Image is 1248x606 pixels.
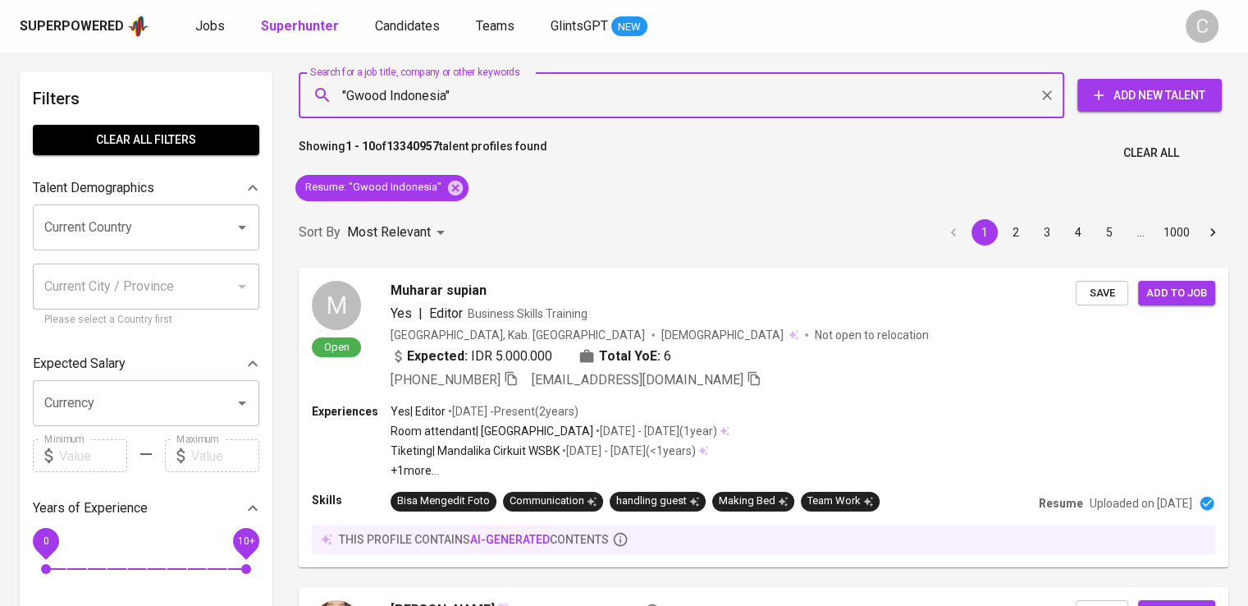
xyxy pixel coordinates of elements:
[815,327,929,343] p: Not open to relocation
[1127,224,1154,241] div: …
[347,223,431,242] p: Most Relevant
[1117,138,1186,168] button: Clear All
[560,443,696,459] p: • [DATE] - [DATE] ( <1 years )
[661,327,786,343] span: [DEMOGRAPHIC_DATA]
[347,218,450,248] div: Most Relevant
[1077,79,1222,112] button: Add New Talent
[532,372,743,388] span: [EMAIL_ADDRESS][DOMAIN_NAME]
[1065,219,1091,246] button: Go to page 4
[971,219,998,246] button: page 1
[551,18,608,34] span: GlintsGPT
[1076,281,1128,306] button: Save
[551,16,647,37] a: GlintsGPT NEW
[599,347,661,366] b: Total YoE:
[664,347,671,366] span: 6
[312,281,361,330] div: M
[1090,85,1209,106] span: Add New Talent
[391,347,552,366] div: IDR 5.000.000
[299,268,1228,567] a: MOpenMuharar supianYes|EditorBusiness Skills Training[GEOGRAPHIC_DATA], Kab. [GEOGRAPHIC_DATA][DE...
[611,19,647,35] span: NEW
[312,492,391,508] p: Skills
[33,498,148,518] p: Years of Experience
[807,494,873,509] div: Team Work
[375,16,443,37] a: Candidates
[46,130,246,150] span: Clear All filters
[391,372,501,388] span: [PHONE_NUMBER]
[476,18,514,34] span: Teams
[391,443,560,459] p: Tiketing | Mandalika Cirkuit WSBK
[261,16,342,37] a: Superhunter
[43,535,48,547] span: 0
[299,138,547,168] p: Showing of talent profiles found
[195,18,225,34] span: Jobs
[1034,219,1060,246] button: Go to page 3
[44,312,248,328] p: Please select a Country first
[1123,143,1179,163] span: Clear All
[318,340,356,354] span: Open
[59,439,127,472] input: Value
[127,14,149,39] img: app logo
[231,216,254,239] button: Open
[231,392,254,415] button: Open
[33,347,259,380] div: Expected Salary
[339,531,609,548] p: this profile contains contents
[391,281,487,301] span: Muharar supian
[1146,284,1207,303] span: Add to job
[299,223,341,242] p: Sort By
[719,494,788,509] div: Making Bed
[191,439,259,472] input: Value
[20,14,149,39] a: Superpoweredapp logo
[261,18,339,34] b: Superhunter
[476,16,518,37] a: Teams
[33,354,126,374] p: Expected Salary
[33,178,154,198] p: Talent Demographics
[429,305,463,321] span: Editor
[1084,284,1120,303] span: Save
[33,125,259,155] button: Clear All filters
[397,494,490,509] div: Bisa Mengedit Foto
[295,180,451,195] span: Resume : "Gwood Indonesia"
[33,85,259,112] h6: Filters
[33,172,259,204] div: Talent Demographics
[391,305,412,321] span: Yes
[470,533,550,546] span: AI-generated
[1035,84,1058,107] button: Clear
[237,535,254,547] span: 10+
[1138,281,1215,306] button: Add to job
[195,16,228,37] a: Jobs
[295,175,469,201] div: Resume: "Gwood Indonesia"
[1090,495,1192,512] p: Uploaded on [DATE]
[345,140,375,153] b: 1 - 10
[1003,219,1029,246] button: Go to page 2
[312,403,391,420] p: Experiences
[33,492,259,525] div: Years of Experience
[391,462,729,479] p: +1 more ...
[1186,10,1218,43] div: C
[1039,495,1083,512] p: Resume
[593,423,717,439] p: • [DATE] - [DATE] ( 1 year )
[468,307,587,320] span: Business Skills Training
[616,494,699,509] div: handling guest
[391,423,593,439] p: Room attendant | [GEOGRAPHIC_DATA]
[20,17,124,36] div: Superpowered
[446,403,578,420] p: • [DATE] - Present ( 2 years )
[391,327,645,343] div: [GEOGRAPHIC_DATA], Kab. [GEOGRAPHIC_DATA]
[407,347,468,366] b: Expected:
[386,140,439,153] b: 13340957
[1159,219,1195,246] button: Go to page 1000
[418,304,423,324] span: |
[375,18,440,34] span: Candidates
[1096,219,1122,246] button: Go to page 5
[391,403,446,420] p: Yes | Editor
[1200,219,1226,246] button: Go to next page
[510,494,597,509] div: Communication
[938,219,1228,246] nav: pagination navigation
